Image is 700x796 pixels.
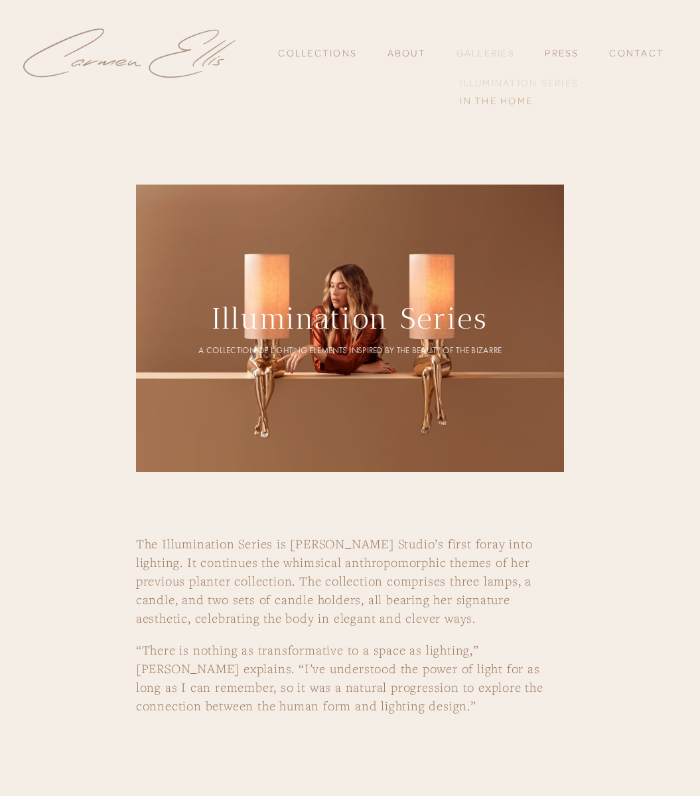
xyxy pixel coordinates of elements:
h3: “There is nothing as transformative to a space as lighting,” [PERSON_NAME] explains. “I’ve unders... [136,641,564,715]
a: Collections [278,42,357,64]
a: Contact [609,42,664,64]
a: Press [545,42,579,64]
a: About [387,46,426,58]
a: Flora & Fauna Lamp Set [136,185,564,472]
a: In the home [456,92,583,109]
a: Illumination Series [456,74,583,92]
img: Carmen Ellis Studio [23,29,236,78]
h3: The Illumination Series is [PERSON_NAME] Studio’s first foray into lighting. It continues the whi... [136,534,564,627]
a: Galleries [456,46,515,58]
